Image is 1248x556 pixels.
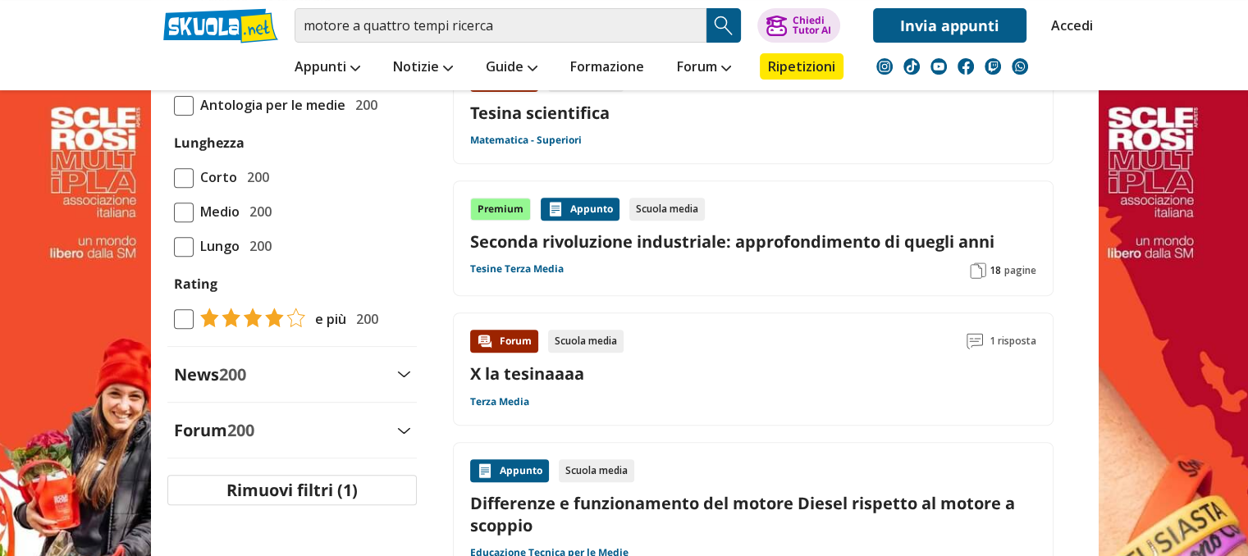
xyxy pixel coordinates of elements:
[792,16,830,35] div: Chiedi Tutor AI
[547,201,564,217] img: Appunti contenuto
[541,198,619,221] div: Appunto
[706,8,741,43] button: Search Button
[711,13,736,38] img: Cerca appunti, riassunti o versioni
[227,419,254,441] span: 200
[470,362,584,385] a: X la tesinaaaa
[470,134,582,147] a: Matematica - Superiori
[194,235,240,257] span: Lungo
[174,273,410,294] label: Rating
[219,363,246,385] span: 200
[397,371,410,377] img: Apri e chiudi sezione
[167,475,417,505] button: Rimuovi filtri (1)
[903,58,920,75] img: tiktok
[174,134,245,152] label: Lunghezza
[243,235,272,257] span: 200
[470,459,549,482] div: Appunto
[958,58,974,75] img: facebook
[350,308,378,330] span: 200
[566,53,648,83] a: Formazione
[194,308,305,327] img: tasso di risposta 4+
[290,53,364,83] a: Appunti
[174,363,246,385] label: News
[470,395,529,408] a: Terza Media
[477,333,493,349] img: Forum contenuto
[970,262,986,279] img: Pagine
[985,58,1001,75] img: twitch
[174,419,254,441] label: Forum
[930,58,947,75] img: youtube
[1051,8,1086,43] a: Accedi
[470,492,1036,536] a: Differenze e funzionamento del motore Diesel rispetto al motore a scoppio
[470,262,564,276] a: Tesine Terza Media
[194,201,240,222] span: Medio
[629,198,705,221] div: Scuola media
[1012,58,1028,75] img: WhatsApp
[967,333,983,349] img: Commenti lettura
[477,463,493,479] img: Appunti contenuto
[757,8,840,43] button: ChiediTutor AI
[470,198,531,221] div: Premium
[470,330,538,353] div: Forum
[470,102,610,124] a: Tesina scientifica
[990,330,1036,353] span: 1 risposta
[240,166,269,188] span: 200
[673,53,735,83] a: Forum
[559,459,634,482] div: Scuola media
[873,8,1026,43] a: Invia appunti
[876,58,893,75] img: instagram
[397,427,410,434] img: Apri e chiudi sezione
[295,8,706,43] input: Cerca appunti, riassunti o versioni
[194,166,237,188] span: Corto
[389,53,457,83] a: Notizie
[349,94,377,116] span: 200
[990,264,1001,277] span: 18
[194,94,345,116] span: Antologia per le medie
[309,308,346,330] span: e più
[482,53,542,83] a: Guide
[243,201,272,222] span: 200
[548,330,624,353] div: Scuola media
[1004,264,1036,277] span: pagine
[470,230,1036,253] a: Seconda rivoluzione industriale: approfondimento di quegli anni
[760,53,843,80] a: Ripetizioni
